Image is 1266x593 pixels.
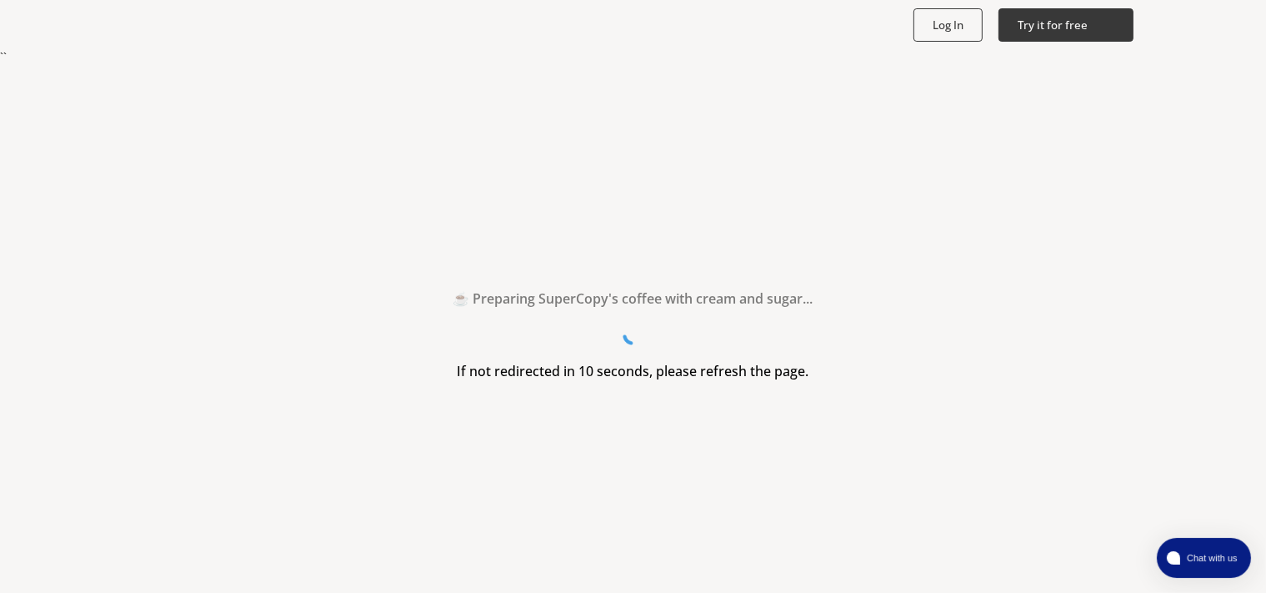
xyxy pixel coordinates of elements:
img: Close [133,5,275,38]
b: Log In [933,18,963,33]
span: Chat with us [1180,551,1241,565]
button: atlas-launcher [1157,538,1251,578]
b: Try it for free [1018,18,1088,33]
h3: If not redirected in 10 seconds, please refresh the page. [458,359,809,384]
button: Log In [913,8,983,42]
h2: ☕ Preparing SuperCopy's coffee with cream and sugar... [453,286,813,311]
button: Try it for free [998,8,1133,42]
